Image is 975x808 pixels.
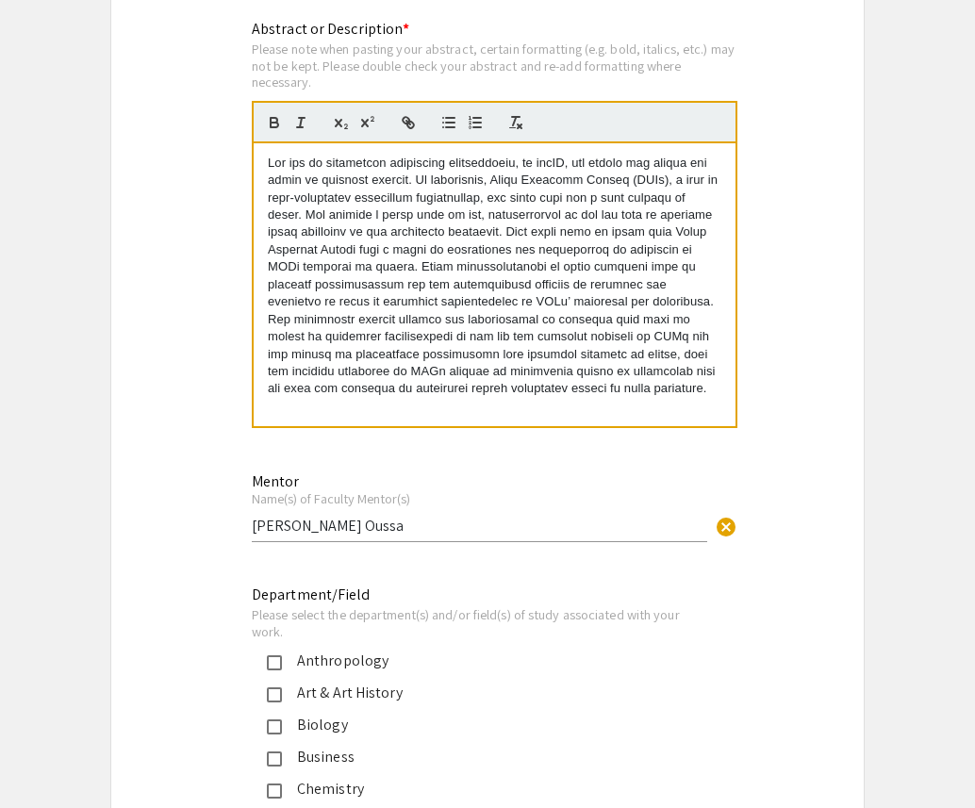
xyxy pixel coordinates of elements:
[252,490,707,507] div: Name(s) of Faculty Mentor(s)
[252,585,371,604] mat-label: Department/Field
[282,650,678,672] div: Anthropology
[252,516,707,536] input: Type Here
[252,41,737,91] div: Please note when pasting your abstract, certain formatting (e.g. bold, italics, etc.) may not be ...
[14,723,80,794] iframe: Chat
[252,19,409,39] mat-label: Abstract or Description
[282,778,678,800] div: Chemistry
[707,506,745,544] button: Clear
[282,746,678,768] div: Business
[252,606,693,639] div: Please select the department(s) and/or field(s) of study associated with your work.
[282,714,678,736] div: Biology
[282,682,678,704] div: Art & Art History
[715,516,737,538] span: cancel
[252,471,299,491] mat-label: Mentor
[268,155,721,398] p: Lor ips do sitametcon adipiscing elitseddoeiu, te incID, utl etdolo mag aliqua eni admin ve quisn...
